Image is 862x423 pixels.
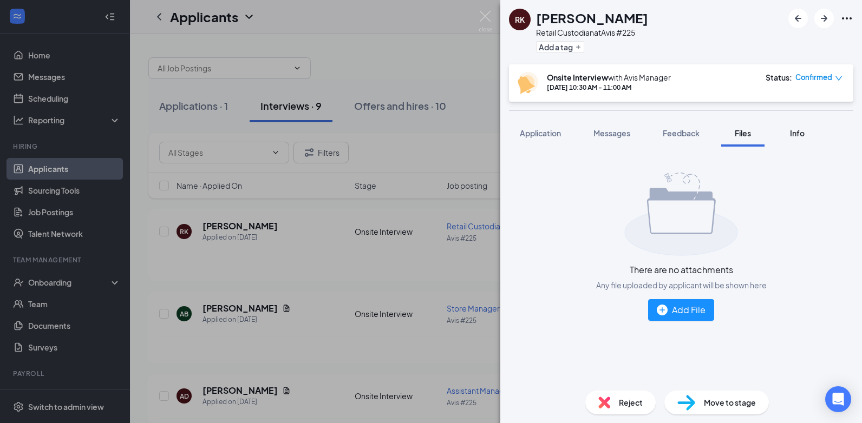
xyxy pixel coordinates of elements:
button: PlusAdd a tag [536,41,584,52]
span: Move to stage [704,396,756,408]
div: RK [515,14,525,25]
button: ArrowLeftNew [788,9,808,28]
div: Any file uploaded by applicant will be shown here [596,280,767,290]
b: Onsite Interview [547,72,608,82]
span: Info [790,128,805,138]
div: There are no attachments [630,265,733,275]
span: Application [520,128,561,138]
div: Add File [657,303,706,316]
h1: [PERSON_NAME] [536,9,648,27]
span: Confirmed [795,72,832,83]
span: down [835,75,843,82]
div: [DATE] 10:30 AM - 11:00 AM [547,83,671,92]
span: Reject [619,396,643,408]
span: Feedback [663,128,700,138]
span: Files [735,128,751,138]
svg: Plus [575,44,582,50]
button: Add File [648,299,714,321]
div: with Avis Manager [547,72,671,83]
span: Messages [593,128,630,138]
div: Retail Custodian at Avis #225 [536,27,648,38]
svg: ArrowRight [818,12,831,25]
div: Status : [766,72,792,83]
div: Open Intercom Messenger [825,386,851,412]
button: ArrowRight [814,9,834,28]
svg: ArrowLeftNew [792,12,805,25]
svg: Ellipses [840,12,853,25]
